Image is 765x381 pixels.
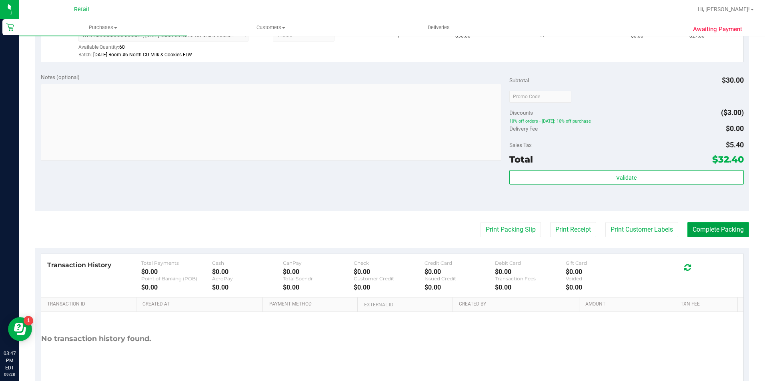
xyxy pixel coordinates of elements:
[354,276,425,282] div: Customer Credit
[509,142,532,148] span: Sales Tax
[41,312,151,366] div: No transaction history found.
[354,260,425,266] div: Check
[354,284,425,291] div: $0.00
[24,316,33,325] iframe: Resource center unread badge
[509,105,533,120] span: Discounts
[509,119,744,124] span: 10% off orders - [DATE]: 10% off purchase
[721,108,744,117] span: ($3.00)
[47,301,133,308] a: Transaction ID
[283,276,354,282] div: Total Spendr
[357,298,452,312] th: External ID
[74,6,89,13] span: Retail
[425,284,495,291] div: $0.00
[495,260,566,266] div: Debit Card
[495,276,566,282] div: Transaction Fees
[481,222,541,237] button: Print Packing Slip
[19,19,187,36] a: Purchases
[425,276,495,282] div: Issued Credit
[509,77,529,83] span: Subtotal
[142,301,260,308] a: Created At
[354,268,425,276] div: $0.00
[212,284,283,291] div: $0.00
[93,52,192,58] span: [DATE] Room #6 North CU Milk & Cookies FLW
[726,124,744,133] span: $0.00
[585,301,671,308] a: Amount
[722,76,744,84] span: $30.00
[78,52,92,58] span: Batch:
[355,19,523,36] a: Deliveries
[78,42,258,57] div: Available Quantity:
[509,91,571,103] input: Promo Code
[283,268,354,276] div: $0.00
[693,25,742,34] span: Awaiting Payment
[550,222,596,237] button: Print Receipt
[212,260,283,266] div: Cash
[4,350,16,371] p: 03:47 PM EDT
[509,154,533,165] span: Total
[459,301,576,308] a: Created By
[712,154,744,165] span: $32.40
[283,260,354,266] div: CanPay
[119,44,125,50] span: 60
[212,268,283,276] div: $0.00
[141,260,212,266] div: Total Payments
[283,284,354,291] div: $0.00
[425,260,495,266] div: Credit Card
[509,125,538,132] span: Delivery Fee
[681,301,735,308] a: Txn Fee
[566,276,637,282] div: Voided
[495,284,566,291] div: $0.00
[605,222,678,237] button: Print Customer Labels
[425,268,495,276] div: $0.00
[41,74,80,80] span: Notes (optional)
[269,301,355,308] a: Payment Method
[212,276,283,282] div: AeroPay
[6,23,14,31] inline-svg: Retail
[616,175,637,181] span: Validate
[19,24,187,31] span: Purchases
[566,284,637,291] div: $0.00
[566,268,637,276] div: $0.00
[141,284,212,291] div: $0.00
[509,170,744,185] button: Validate
[8,317,32,341] iframe: Resource center
[687,222,749,237] button: Complete Packing
[141,268,212,276] div: $0.00
[566,260,637,266] div: Gift Card
[187,19,354,36] a: Customers
[417,24,461,31] span: Deliveries
[141,276,212,282] div: Point of Banking (POB)
[4,371,16,377] p: 09/28
[187,24,354,31] span: Customers
[495,268,566,276] div: $0.00
[726,141,744,149] span: $5.40
[698,6,750,12] span: Hi, [PERSON_NAME]!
